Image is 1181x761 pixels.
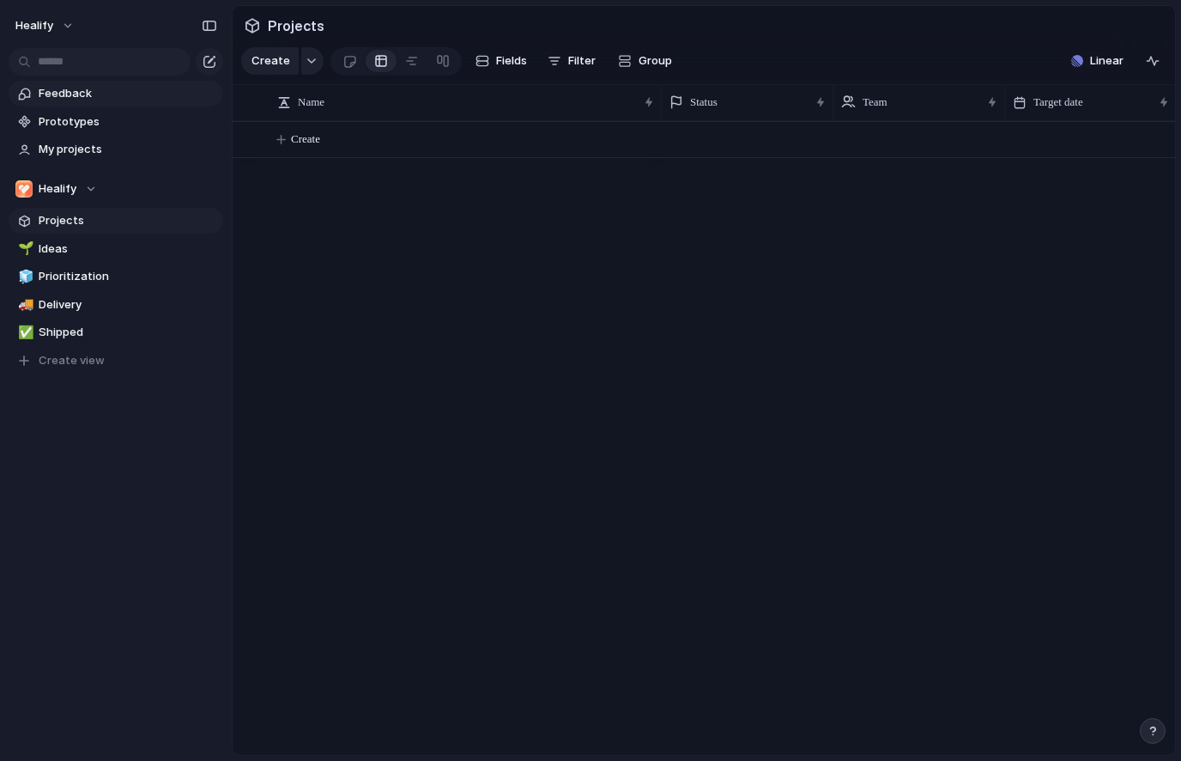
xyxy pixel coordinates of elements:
span: Feedback [39,85,217,102]
span: Prototypes [39,113,217,131]
button: Healify [8,12,83,40]
span: Delivery [39,296,217,314]
span: Projects [264,10,328,41]
a: Feedback [9,81,223,107]
span: Filter [568,52,596,70]
button: 🌱 [15,240,33,258]
a: Prototypes [9,109,223,135]
button: Linear [1064,48,1130,74]
span: Name [298,94,324,111]
span: Create [251,52,290,70]
a: Projects [9,208,223,234]
span: Linear [1090,52,1123,70]
div: 🧊 [18,267,30,287]
button: Group [609,47,681,75]
button: ✅ [15,324,33,341]
button: 🧊 [15,268,33,285]
span: Prioritization [39,268,217,285]
button: 🚚 [15,296,33,314]
span: Create [291,131,320,148]
span: Ideas [39,240,217,258]
a: 🌱Ideas [9,236,223,262]
a: 🧊Prioritization [9,264,223,289]
span: Healify [39,180,76,198]
span: Team [863,94,887,111]
span: Fields [496,52,527,70]
span: Healify [15,17,53,34]
a: ✅Shipped [9,320,223,345]
button: Fields [469,47,534,75]
button: Healify [9,176,223,202]
div: 🌱 [18,239,30,259]
button: Filter [541,47,603,75]
span: Target date [1033,94,1083,111]
span: Group [639,52,672,70]
button: Create view [9,348,223,374]
span: Projects [39,212,217,229]
div: ✅ [18,323,30,343]
a: 🚚Delivery [9,292,223,318]
div: 🚚 [18,295,30,314]
span: Create view [39,352,105,369]
span: Status [690,94,718,111]
span: Shipped [39,324,217,341]
a: My projects [9,137,223,162]
span: My projects [39,141,217,158]
button: Create [241,47,299,75]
